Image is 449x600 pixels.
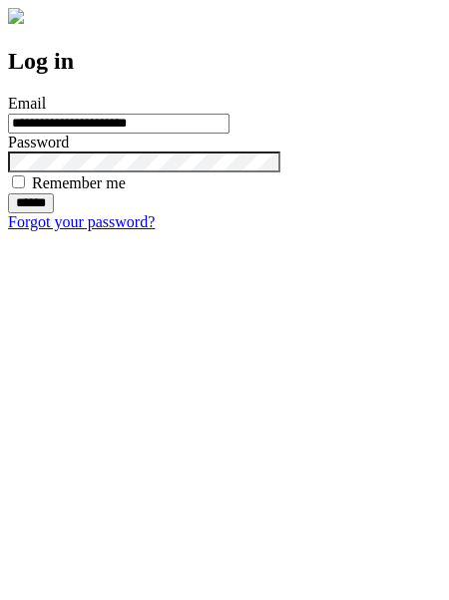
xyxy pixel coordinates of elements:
img: logo-4e3dc11c47720685a147b03b5a06dd966a58ff35d612b21f08c02c0306f2b779.png [8,8,24,24]
label: Remember me [32,174,126,191]
label: Email [8,95,46,112]
a: Forgot your password? [8,213,155,230]
label: Password [8,134,69,150]
h2: Log in [8,48,441,75]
